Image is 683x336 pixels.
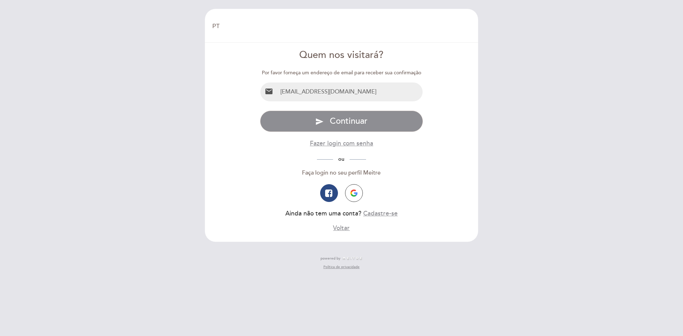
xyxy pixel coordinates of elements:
button: Cadastre-se [363,209,398,218]
i: email [265,87,273,96]
img: icon-google.png [350,190,358,197]
div: Faça login no seu perfil Meitre [260,169,423,177]
input: Email [277,82,423,101]
span: Continuar [330,116,367,126]
i: send [315,117,324,126]
span: powered by [321,256,340,261]
button: send Continuar [260,111,423,132]
div: Quem nos visitará? [260,48,423,62]
a: Política de privacidade [323,265,360,270]
button: Voltar [333,224,350,233]
a: powered by [321,256,362,261]
span: Ainda não tem uma conta? [285,210,361,217]
button: Fazer login com senha [310,139,373,148]
div: Por favor forneça um endereço de email para receber sua confirmação [260,69,423,76]
img: MEITRE [342,257,362,260]
span: ou [333,156,350,162]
